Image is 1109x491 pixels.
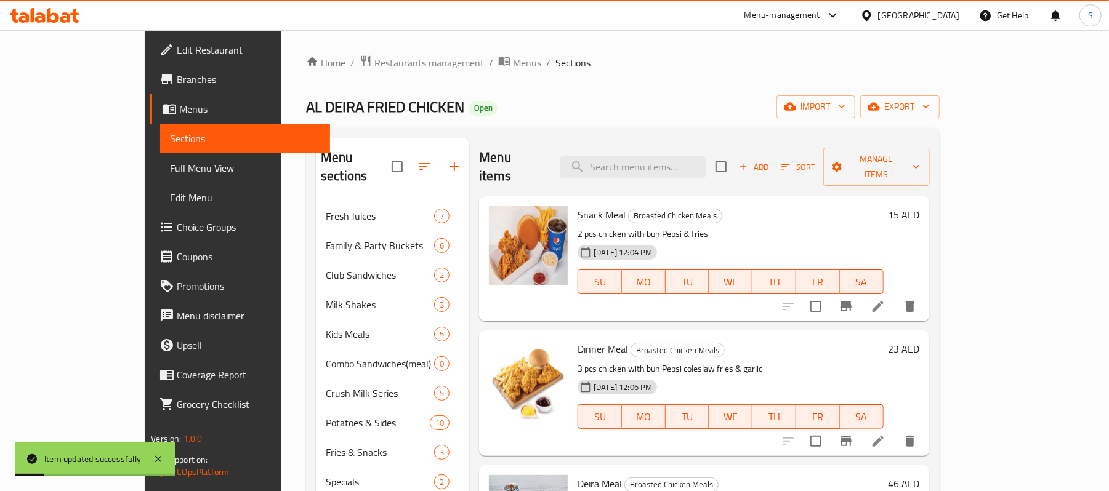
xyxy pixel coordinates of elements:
[546,55,550,70] li: /
[744,8,820,23] div: Menu-management
[578,226,883,242] p: 2 pcs chicken with bun Pepsi & fries
[778,158,818,177] button: Sort
[179,102,320,116] span: Menus
[150,389,330,419] a: Grocery Checklist
[498,55,541,71] a: Menus
[177,42,320,57] span: Edit Restaurant
[435,210,449,222] span: 7
[440,152,469,182] button: Add section
[326,238,434,253] span: Family & Party Buckets
[316,378,469,408] div: Crush Milk Series5
[316,231,469,260] div: Family & Party Buckets6
[796,404,840,429] button: FR
[831,426,861,456] button: Branch-specific-item
[479,148,546,185] h2: Menu items
[160,153,330,183] a: Full Menu View
[150,360,330,389] a: Coverage Report
[374,55,484,70] span: Restaurants management
[316,319,469,349] div: Kids Meals5
[578,269,622,294] button: SU
[430,417,449,429] span: 10
[326,445,434,460] span: Fries & Snacks
[1088,9,1093,22] span: S
[177,338,320,353] span: Upsell
[434,238,450,253] div: items
[801,408,835,426] span: FR
[384,154,410,180] span: Select all sections
[895,426,925,456] button: delete
[714,273,748,291] span: WE
[803,428,829,454] span: Select to update
[796,269,840,294] button: FR
[871,299,885,314] a: Edit menu item
[150,271,330,301] a: Promotions
[583,273,617,291] span: SU
[786,99,845,114] span: import
[434,327,450,341] div: items
[622,404,666,429] button: MO
[435,240,449,252] span: 6
[435,447,449,458] span: 3
[513,55,541,70] span: Menus
[150,94,330,124] a: Menus
[589,381,657,393] span: [DATE] 12:06 PM
[434,268,450,282] div: items
[803,293,829,319] span: Select to update
[671,273,704,291] span: TU
[801,273,835,291] span: FR
[845,408,879,426] span: SA
[709,404,752,429] button: WE
[316,290,469,319] div: Milk Shakes3
[326,356,434,371] div: Combo Sandwiches(meal)
[435,358,449,370] span: 0
[757,408,791,426] span: TH
[734,158,773,177] span: Add item
[151,431,181,447] span: Version:
[326,327,434,341] div: Kids Meals
[435,329,449,340] span: 5
[326,415,430,430] div: Potatoes & Sides
[708,154,734,180] span: Select section
[170,190,320,205] span: Edit Menu
[150,212,330,242] a: Choice Groups
[177,279,320,293] span: Promotions
[752,269,796,294] button: TH
[150,242,330,271] a: Coupons
[151,452,208,468] span: Get support on:
[631,343,724,357] span: Broasted Chicken Meals
[889,340,920,357] h6: 23 AED
[316,408,469,437] div: Potatoes & Sides10
[583,408,617,426] span: SU
[622,269,666,294] button: MO
[489,55,493,70] li: /
[781,160,815,174] span: Sort
[752,404,796,429] button: TH
[878,9,959,22] div: [GEOGRAPHIC_DATA]
[177,220,320,234] span: Choice Groups
[709,269,752,294] button: WE
[671,408,704,426] span: TU
[840,404,884,429] button: SA
[578,361,883,377] p: 3 pcs chicken with bun Pepsi coleslaw fries & garlic
[434,297,450,312] div: items
[44,452,141,466] div: Item updated successfully
[316,260,469,290] div: Club Sandwiches2
[316,437,469,467] div: Fries & Snacks3
[435,388,449,399] span: 5
[578,206,626,224] span: Snack Meal
[435,476,449,488] span: 2
[306,93,464,121] span: AL DEIRA FRIED CHICKEN
[326,297,434,312] div: Milk Shakes
[177,308,320,323] span: Menu disclaimer
[306,55,940,71] nav: breadcrumb
[160,183,330,212] a: Edit Menu
[170,131,320,146] span: Sections
[150,65,330,94] a: Branches
[631,343,725,357] div: Broasted Chicken Meals
[326,268,434,282] span: Club Sandwiches
[434,386,450,401] div: items
[435,269,449,281] span: 2
[326,209,434,223] div: Fresh Juices
[434,356,450,371] div: items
